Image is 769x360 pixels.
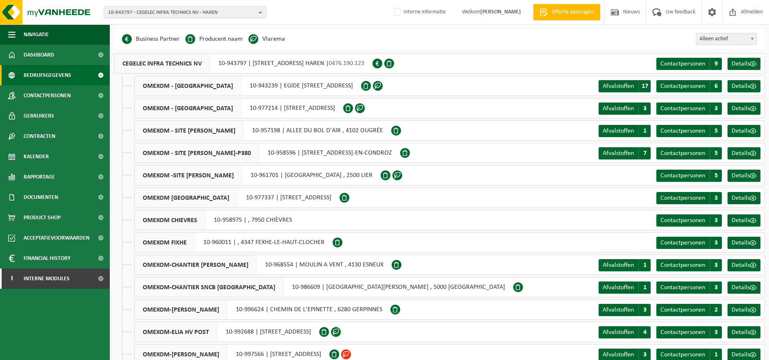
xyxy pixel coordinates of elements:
[134,165,381,185] div: 10-961701 | [GEOGRAPHIC_DATA] , 2500 LIER
[134,255,392,275] div: 10-968554 | MOULIN A VENT , 4130 ESNEUX
[24,146,49,167] span: Kalender
[603,105,634,112] span: Afvalstoffen
[638,147,651,159] span: 7
[656,125,722,137] a: Contactpersonen 5
[599,147,651,159] a: Afvalstoffen 7
[660,307,705,313] span: Contactpersonen
[114,53,373,74] div: 10-943797 | [STREET_ADDRESS] HAREN |
[732,105,750,112] span: Details
[638,80,651,92] span: 17
[134,322,319,342] div: 10-992688 | [STREET_ADDRESS]
[710,147,722,159] span: 5
[135,255,257,275] span: OMEXOM-CHANTIER [PERSON_NAME]
[732,172,750,179] span: Details
[24,126,55,146] span: Contracten
[660,128,705,134] span: Contactpersonen
[24,187,58,207] span: Documenten
[732,351,750,358] span: Details
[732,240,750,246] span: Details
[660,195,705,201] span: Contactpersonen
[603,329,634,336] span: Afvalstoffen
[710,170,722,182] span: 5
[710,103,722,115] span: 3
[638,103,651,115] span: 3
[24,248,70,268] span: Financial History
[135,277,284,297] span: OMEXOM-CHANTIER SNCB [GEOGRAPHIC_DATA]
[603,307,634,313] span: Afvalstoffen
[248,33,285,45] li: Vlarema
[732,217,750,224] span: Details
[135,121,244,140] span: OMEXOM - SITE [PERSON_NAME]
[732,61,750,67] span: Details
[24,24,49,45] span: Navigatie
[550,8,596,16] span: Offerte aanvragen
[8,268,15,289] span: I
[696,33,756,45] span: Alleen actief
[660,240,705,246] span: Contactpersonen
[728,147,760,159] a: Details
[660,329,705,336] span: Contactpersonen
[24,65,71,85] span: Bedrijfsgegevens
[603,150,634,157] span: Afvalstoffen
[660,172,705,179] span: Contactpersonen
[656,214,722,227] a: Contactpersonen 3
[710,58,722,70] span: 9
[710,259,722,271] span: 3
[732,329,750,336] span: Details
[656,80,722,92] a: Contactpersonen 6
[656,103,722,115] a: Contactpersonen 3
[696,33,757,45] span: Alleen actief
[599,80,651,92] a: Afvalstoffen 17
[638,304,651,316] span: 3
[24,207,61,228] span: Product Shop
[134,143,400,163] div: 10-958596 | [STREET_ADDRESS]-EN-CONDROZ
[728,80,760,92] a: Details
[134,98,343,118] div: 10-977214 | [STREET_ADDRESS]
[603,83,634,89] span: Afvalstoffen
[710,125,722,137] span: 5
[660,61,705,67] span: Contactpersonen
[24,85,71,106] span: Contactpersonen
[660,217,705,224] span: Contactpersonen
[660,105,705,112] span: Contactpersonen
[135,300,228,319] span: OMEXOM-[PERSON_NAME]
[660,150,705,157] span: Contactpersonen
[108,7,255,19] span: 10-943797 - CEGELEC INFRA TECHNICS NV - HAREN
[656,237,722,249] a: Contactpersonen 3
[134,120,391,141] div: 10-957198 | ALLEE DU BOL D'AIR , 4102 OUGRÉE
[710,80,722,92] span: 6
[135,143,259,163] span: OMEXOM - SITE [PERSON_NAME]-P380
[728,237,760,249] a: Details
[122,33,180,45] li: Business Partner
[329,60,364,67] span: 0476.190.123
[656,281,722,294] a: Contactpersonen 3
[135,76,242,96] span: OMEXOM - [GEOGRAPHIC_DATA]
[710,304,722,316] span: 2
[660,284,705,291] span: Contactpersonen
[638,326,651,338] span: 4
[134,299,390,320] div: 10-996624 | CHEMIN DE L'EPINETTE , 6280 GERPINNES
[732,284,750,291] span: Details
[638,259,651,271] span: 1
[599,281,651,294] a: Afvalstoffen 1
[728,58,760,70] a: Details
[603,128,634,134] span: Afvalstoffen
[728,192,760,204] a: Details
[660,262,705,268] span: Contactpersonen
[134,232,333,253] div: 10-960011 | , 4347 FEXHE-LE-HAUT-CLOCHER
[728,214,760,227] a: Details
[135,322,218,342] span: OMEXOM-ELIA HV POST
[599,125,651,137] a: Afvalstoffen 1
[104,6,266,18] button: 10-943797 - CEGELEC INFRA TECHNICS NV - HAREN
[728,326,760,338] a: Details
[185,33,243,45] li: Producent naam
[656,147,722,159] a: Contactpersonen 5
[599,103,651,115] a: Afvalstoffen 3
[599,259,651,271] a: Afvalstoffen 1
[134,76,361,96] div: 10-943239 | EGIDE [STREET_ADDRESS]
[728,281,760,294] a: Details
[732,150,750,157] span: Details
[656,58,722,70] a: Contactpersonen 9
[533,4,600,20] a: Offerte aanvragen
[728,170,760,182] a: Details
